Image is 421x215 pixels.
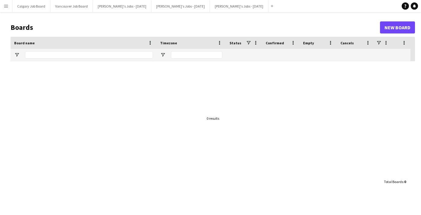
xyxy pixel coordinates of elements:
[303,41,314,45] span: Empty
[229,41,241,45] span: Status
[25,51,153,58] input: Board name Filter Input
[93,0,151,12] button: [PERSON_NAME]'s Jobs - [DATE]
[266,41,284,45] span: Confirmed
[14,52,20,58] button: Open Filter Menu
[384,176,406,188] div: :
[384,179,403,184] span: Total Boards
[210,0,268,12] button: [PERSON_NAME]'s Jobs - [DATE]
[14,41,35,45] span: Board name
[160,41,177,45] span: Timezone
[11,23,380,32] h1: Boards
[404,179,406,184] span: 0
[380,21,415,33] a: New Board
[50,0,93,12] button: Vancouver Job Board
[340,41,354,45] span: Cancels
[12,0,50,12] button: Calgary Job Board
[151,0,210,12] button: [PERSON_NAME]'s Jobs - [DATE]
[171,51,222,58] input: Timezone Filter Input
[160,52,166,58] button: Open Filter Menu
[207,116,219,121] div: 0 results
